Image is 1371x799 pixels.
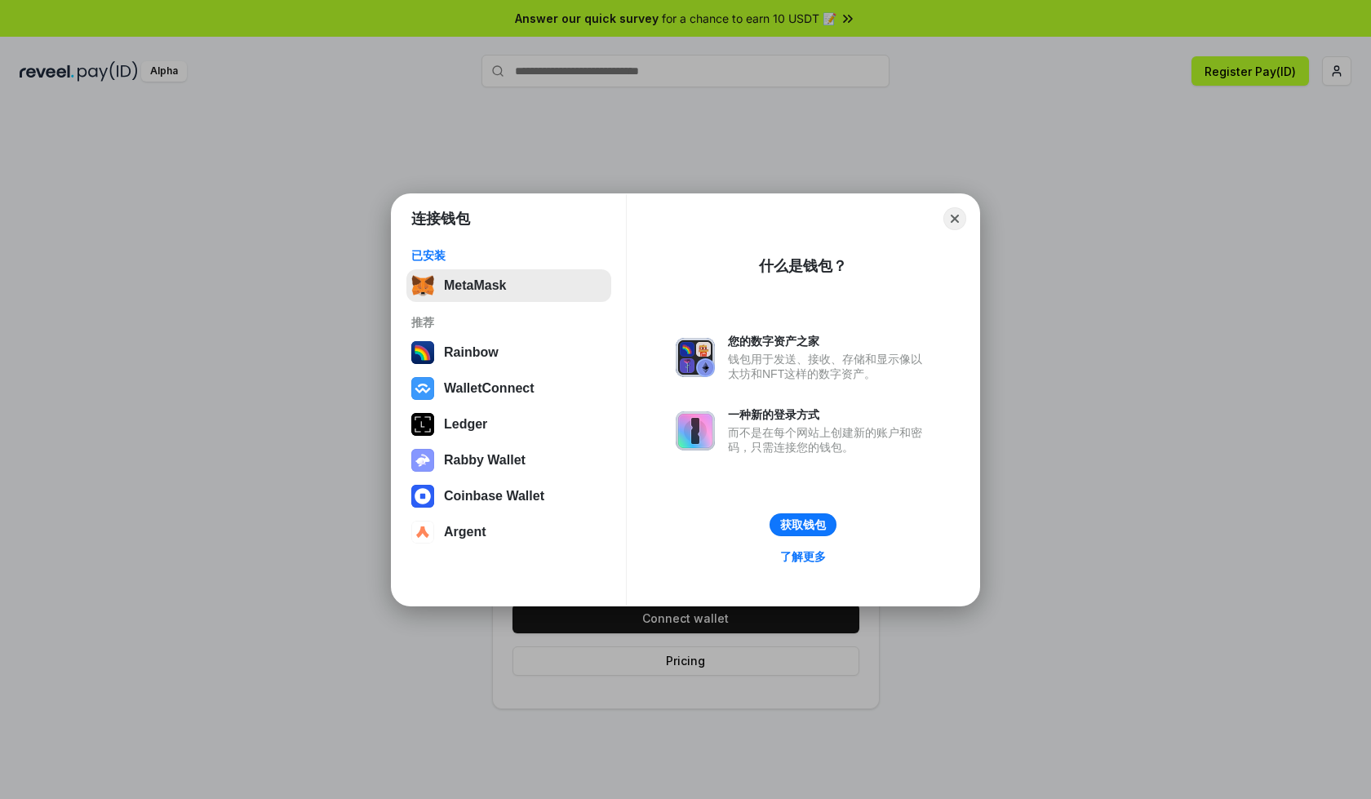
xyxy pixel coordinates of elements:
[411,485,434,508] img: svg+xml,%3Csvg%20width%3D%2228%22%20height%3D%2228%22%20viewBox%3D%220%200%2028%2028%22%20fill%3D...
[770,546,836,567] a: 了解更多
[444,381,535,396] div: WalletConnect
[728,352,930,381] div: 钱包用于发送、接收、存储和显示像以太坊和NFT这样的数字资产。
[406,516,611,548] button: Argent
[444,525,486,539] div: Argent
[943,207,966,230] button: Close
[676,411,715,451] img: svg+xml,%3Csvg%20xmlns%3D%22http%3A%2F%2Fwww.w3.org%2F2000%2Fsvg%22%20fill%3D%22none%22%20viewBox...
[411,413,434,436] img: svg+xml,%3Csvg%20xmlns%3D%22http%3A%2F%2Fwww.w3.org%2F2000%2Fsvg%22%20width%3D%2228%22%20height%3...
[411,449,434,472] img: svg+xml,%3Csvg%20xmlns%3D%22http%3A%2F%2Fwww.w3.org%2F2000%2Fsvg%22%20fill%3D%22none%22%20viewBox...
[406,269,611,302] button: MetaMask
[411,274,434,297] img: svg+xml,%3Csvg%20fill%3D%22none%22%20height%3D%2233%22%20viewBox%3D%220%200%2035%2033%22%20width%...
[676,338,715,377] img: svg+xml,%3Csvg%20xmlns%3D%22http%3A%2F%2Fwww.w3.org%2F2000%2Fsvg%22%20fill%3D%22none%22%20viewBox...
[411,209,470,229] h1: 连接钱包
[406,336,611,369] button: Rainbow
[780,517,826,532] div: 获取钱包
[411,377,434,400] img: svg+xml,%3Csvg%20width%3D%2228%22%20height%3D%2228%22%20viewBox%3D%220%200%2028%2028%22%20fill%3D...
[444,489,544,504] div: Coinbase Wallet
[444,345,499,360] div: Rainbow
[444,278,506,293] div: MetaMask
[411,521,434,544] img: svg+xml,%3Csvg%20width%3D%2228%22%20height%3D%2228%22%20viewBox%3D%220%200%2028%2028%22%20fill%3D...
[728,407,930,422] div: 一种新的登录方式
[444,417,487,432] div: Ledger
[728,425,930,455] div: 而不是在每个网站上创建新的账户和密码，只需连接您的钱包。
[728,334,930,348] div: 您的数字资产之家
[406,408,611,441] button: Ledger
[411,248,606,263] div: 已安装
[770,513,836,536] button: 获取钱包
[411,341,434,364] img: svg+xml,%3Csvg%20width%3D%22120%22%20height%3D%22120%22%20viewBox%3D%220%200%20120%20120%22%20fil...
[780,549,826,564] div: 了解更多
[406,444,611,477] button: Rabby Wallet
[406,372,611,405] button: WalletConnect
[759,256,847,276] div: 什么是钱包？
[406,480,611,513] button: Coinbase Wallet
[411,315,606,330] div: 推荐
[444,453,526,468] div: Rabby Wallet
